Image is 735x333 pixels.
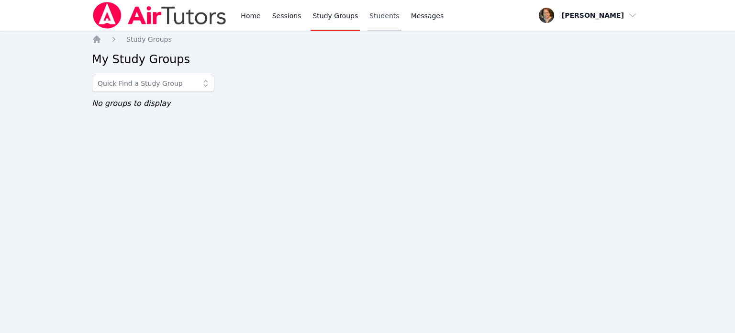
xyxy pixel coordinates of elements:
span: Study Groups [126,35,172,43]
nav: Breadcrumb [92,34,643,44]
img: Air Tutors [92,2,227,29]
a: Study Groups [126,34,172,44]
span: No groups to display [92,99,171,108]
h2: My Study Groups [92,52,643,67]
span: Messages [411,11,444,21]
input: Quick Find a Study Group [92,75,214,92]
